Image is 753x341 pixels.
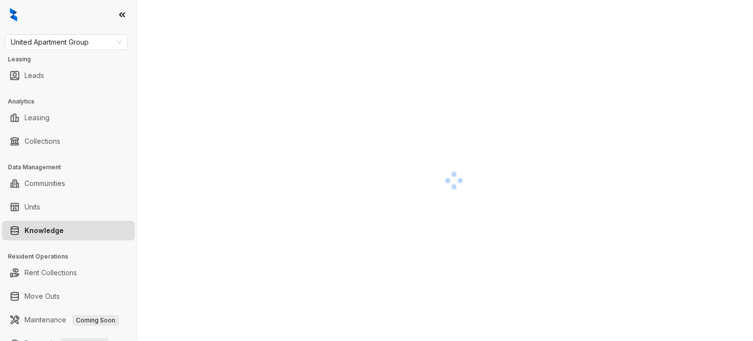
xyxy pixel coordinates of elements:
li: Leads [2,66,135,85]
span: United Apartment Group [11,35,122,50]
a: Leasing [25,108,50,128]
h3: Leasing [8,55,137,64]
a: Units [25,197,40,217]
h3: Analytics [8,97,137,106]
a: Collections [25,131,60,151]
li: Move Outs [2,287,135,306]
a: Move Outs [25,287,60,306]
span: Coming Soon [72,315,119,326]
li: Communities [2,174,135,193]
h3: Resident Operations [8,252,137,261]
li: Collections [2,131,135,151]
a: Rent Collections [25,263,77,283]
h3: Data Management [8,163,137,172]
li: Units [2,197,135,217]
li: Rent Collections [2,263,135,283]
a: Knowledge [25,221,64,240]
a: Leads [25,66,44,85]
li: Leasing [2,108,135,128]
a: Communities [25,174,65,193]
li: Maintenance [2,310,135,330]
li: Knowledge [2,221,135,240]
img: logo [10,8,17,22]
